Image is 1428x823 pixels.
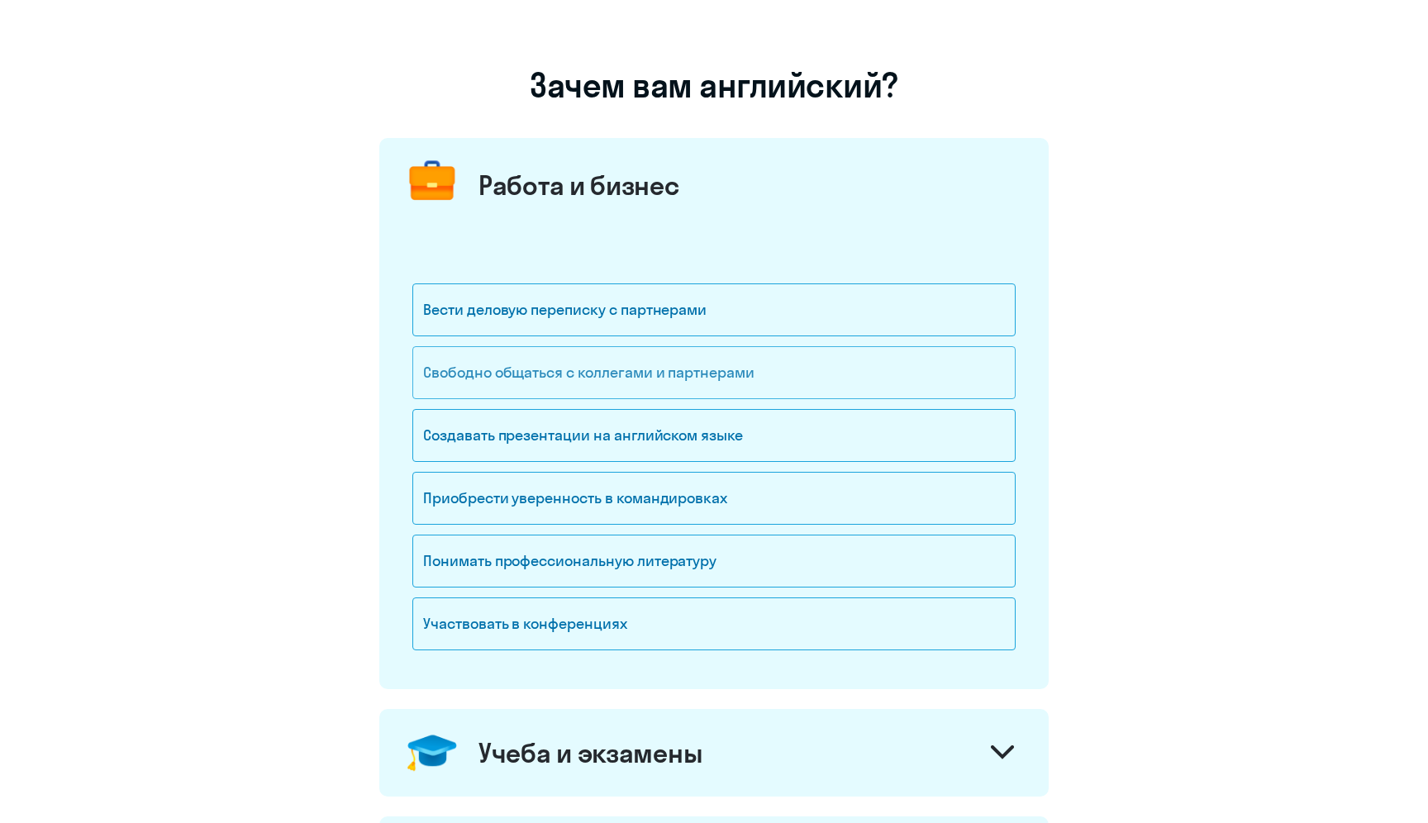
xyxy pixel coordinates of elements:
div: Работа и бизнес [478,169,679,202]
img: confederate-hat.png [402,722,463,783]
div: Приобрести уверенность в командировках [412,472,1016,525]
div: Свободно общаться с коллегами и партнерами [412,346,1016,399]
div: Создавать презентации на английском языке [412,409,1016,462]
div: Понимать профессиональную литературу [412,535,1016,588]
h1: Зачем вам английский? [379,65,1049,105]
div: Учеба и экзамены [478,736,702,769]
div: Вести деловую переписку с партнерами [412,283,1016,336]
img: briefcase.png [402,151,463,212]
div: Участвовать в конференциях [412,597,1016,650]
